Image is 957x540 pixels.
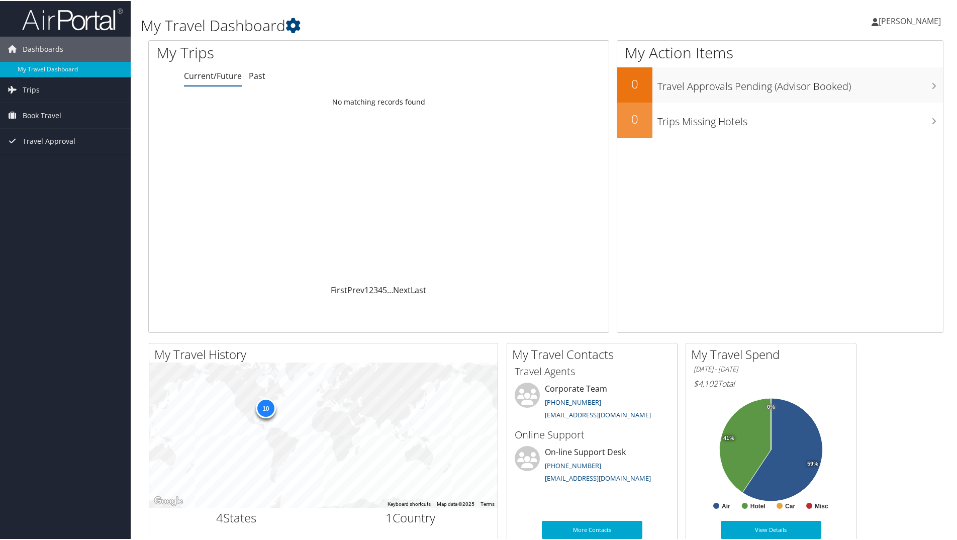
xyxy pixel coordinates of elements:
[152,494,185,507] a: Open this area in Google Maps (opens a new window)
[617,102,943,137] a: 0Trips Missing Hotels
[23,128,75,153] span: Travel Approval
[512,345,677,362] h2: My Travel Contacts
[722,502,730,509] text: Air
[386,508,393,525] span: 1
[545,460,601,469] a: [PHONE_NUMBER]
[785,502,795,509] text: Car
[515,364,669,378] h3: Travel Agents
[617,66,943,102] a: 0Travel Approvals Pending (Advisor Booked)
[411,284,426,295] a: Last
[617,110,652,127] h2: 0
[157,508,316,525] h2: States
[510,445,675,486] li: On-line Support Desk
[255,397,275,417] div: 10
[481,500,495,506] a: Terms (opens in new tab)
[545,397,601,406] a: [PHONE_NUMBER]
[331,508,491,525] h2: Country
[184,69,242,80] a: Current/Future
[617,41,943,62] h1: My Action Items
[694,364,848,373] h6: [DATE] - [DATE]
[437,500,474,506] span: Map data ©2025
[542,520,642,538] a: More Contacts
[510,382,675,423] li: Corporate Team
[723,434,734,440] tspan: 41%
[617,74,652,92] h2: 0
[154,345,498,362] h2: My Travel History
[694,377,848,388] h6: Total
[152,494,185,507] img: Google
[657,109,943,128] h3: Trips Missing Hotels
[23,36,63,61] span: Dashboards
[249,69,265,80] a: Past
[23,76,40,102] span: Trips
[515,427,669,441] h3: Online Support
[807,460,818,466] tspan: 59%
[382,284,387,295] a: 5
[347,284,364,295] a: Prev
[767,403,775,409] tspan: 0%
[750,502,765,509] text: Hotel
[545,409,651,418] a: [EMAIL_ADDRESS][DOMAIN_NAME]
[331,284,347,295] a: First
[378,284,382,295] a: 4
[387,284,393,295] span: …
[879,15,941,26] span: [PERSON_NAME]
[691,345,856,362] h2: My Travel Spend
[393,284,411,295] a: Next
[872,5,951,35] a: [PERSON_NAME]
[545,473,651,482] a: [EMAIL_ADDRESS][DOMAIN_NAME]
[369,284,373,295] a: 2
[22,7,123,30] img: airportal-logo.png
[815,502,828,509] text: Misc
[149,92,609,110] td: No matching records found
[694,377,718,388] span: $4,102
[388,500,431,507] button: Keyboard shortcuts
[657,73,943,93] h3: Travel Approvals Pending (Advisor Booked)
[216,508,223,525] span: 4
[373,284,378,295] a: 3
[364,284,369,295] a: 1
[156,41,410,62] h1: My Trips
[141,14,681,35] h1: My Travel Dashboard
[23,102,61,127] span: Book Travel
[721,520,821,538] a: View Details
